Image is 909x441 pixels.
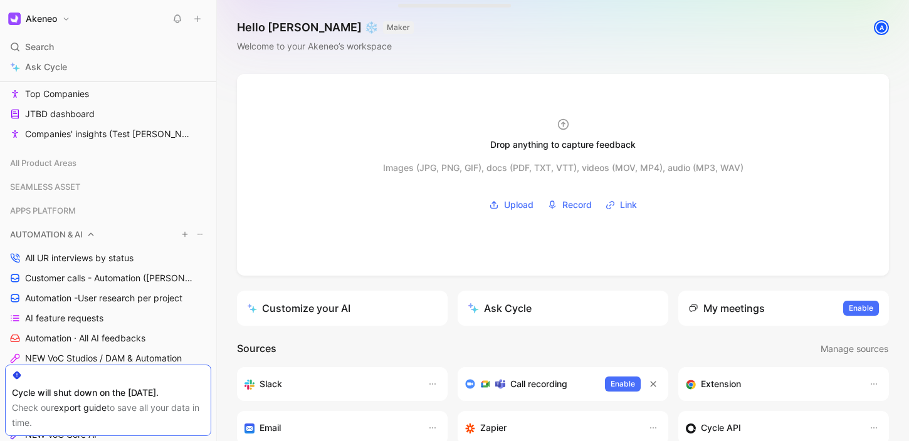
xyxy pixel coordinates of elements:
[605,376,641,392] button: Enable
[701,376,741,392] h3: Extension
[686,420,856,435] div: Sync customers & send feedback from custom sources. Get inspired by our favorite use case
[54,402,107,413] a: export guide
[10,228,83,241] span: AUTOMATION & AI
[468,301,532,316] div: Ask Cycle
[5,289,211,308] a: Automation -User research per project
[504,197,533,212] span: Upload
[383,21,414,34] button: MAKER
[25,352,182,365] span: NEW VoC Studios / DAM & Automation
[849,302,873,314] span: Enable
[8,13,21,25] img: Akeneo
[510,376,567,392] h3: Call recording
[562,197,592,212] span: Record
[260,376,282,392] h3: Slack
[5,249,211,267] a: All UR interviews by status
[25,39,54,54] span: Search
[25,60,67,75] span: Ask Cycle
[5,10,73,28] button: AkeneoAkeneo
[5,329,211,348] a: Automation · All AI feedbacks
[244,420,415,435] div: Forward emails to your feedback inbox
[490,137,636,152] div: Drop anything to capture feedback
[5,349,211,368] a: NEW VoC Studios / DAM & Automation
[5,85,211,103] a: Top Companies
[25,292,182,304] span: Automation -User research per project
[12,400,204,430] div: Check our to save all your data in time.
[5,153,211,176] div: All Product Areas
[611,378,635,390] span: Enable
[5,225,211,368] div: AUTOMATION & AIAll UR interviews by statusCustomer calls - Automation ([PERSON_NAME])Automation -...
[25,272,196,284] span: Customer calls - Automation ([PERSON_NAME])
[701,420,741,435] h3: Cycle API
[5,177,211,200] div: SEAMLESS ASSET
[5,153,211,172] div: All Product Areas
[820,341,889,357] button: Manage sources
[26,13,57,24] h1: Akeneo
[843,301,879,316] button: Enable
[465,420,636,435] div: Capture feedback from thousands of sources with Zapier (survey results, recordings, sheets, etc).
[686,376,856,392] div: Capture feedback from anywhere on the web
[10,157,76,169] span: All Product Areas
[5,201,211,220] div: APPS PLATFORM
[237,39,414,54] div: Welcome to your Akeneo’s workspace
[25,128,194,140] span: Companies' insights (Test [PERSON_NAME])
[5,225,211,244] div: AUTOMATION & AI
[480,420,507,435] h3: Zapier
[5,201,211,224] div: APPS PLATFORM
[25,252,134,264] span: All UR interviews by status
[10,180,80,193] span: SEAMLESS ASSET
[875,21,888,34] div: A
[5,309,211,328] a: AI feature requests
[247,301,350,316] div: Customize your AI
[465,376,595,392] div: Record & transcribe meetings from Zoom, Meet & Teams.
[5,177,211,196] div: SEAMLESS ASSET
[485,195,538,214] button: Upload
[5,125,211,143] a: Companies' insights (Test [PERSON_NAME])
[25,332,145,345] span: Automation · All AI feedbacks
[237,291,448,326] a: Customize your AI
[237,341,276,357] h2: Sources
[244,376,415,392] div: Sync your customers, send feedback and get updates in Slack
[25,108,95,120] span: JTBD dashboard
[5,105,211,123] a: JTBD dashboard
[601,195,641,214] button: Link
[543,195,596,214] button: Record
[12,385,204,400] div: Cycle will shut down on the [DATE].
[25,312,103,324] span: AI feature requests
[25,88,89,100] span: Top Companies
[458,291,668,326] button: Ask Cycle
[383,160,743,175] div: Images (JPG, PNG, GIF), docs (PDF, TXT, VTT), videos (MOV, MP4), audio (MP3, WAV)
[688,301,765,316] div: My meetings
[10,204,76,217] span: APPS PLATFORM
[5,38,211,56] div: Search
[260,420,281,435] h3: Email
[237,20,414,35] h1: Hello [PERSON_NAME] ❄️
[620,197,637,212] span: Link
[5,269,211,288] a: Customer calls - Automation ([PERSON_NAME])
[5,58,211,76] a: Ask Cycle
